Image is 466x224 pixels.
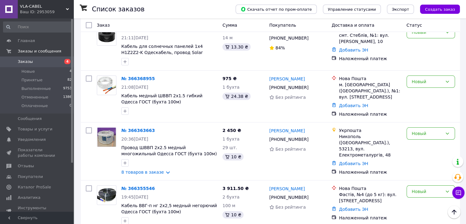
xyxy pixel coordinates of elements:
[222,145,237,150] span: 29 шт.
[425,7,455,12] span: Создать заказ
[269,76,305,82] a: [PERSON_NAME]
[268,193,310,202] div: [PHONE_NUMBER]
[222,211,244,218] div: 10 ₴
[67,77,72,83] span: 82
[121,35,148,40] span: 21:11[DATE]
[241,6,312,12] span: Скачать отчет по пром-оплате
[222,203,235,208] span: 100 м
[222,76,237,81] span: 975 ₴
[339,215,401,221] div: Наложенный платеж
[97,127,116,147] a: Фото товару
[339,207,368,212] a: Добавить ЭН
[339,82,401,100] div: м. [GEOGRAPHIC_DATA] ([GEOGRAPHIC_DATA].), №1: вул. [STREET_ADDRESS]
[339,48,368,52] a: Добавить ЭН
[121,203,217,214] a: Кабель ВВГ-п нг 2х2,5 медный негорючий Одесса ГОСТ (бухта 100м)
[323,5,381,14] button: Управление статусами
[18,48,61,54] span: Заказы и сообщения
[97,26,116,46] a: Фото товару
[275,205,306,210] span: Без рейтинга
[121,145,217,156] a: Провод ШВВП 2х2.5 медный многожильный Одесса ГОСТ (бухта 100м)
[97,128,116,147] img: Фото товару
[21,103,48,109] span: Оплаченные
[222,85,239,90] span: 1 бухта
[420,5,460,14] button: Создать заказ
[97,23,110,28] span: Заказ
[18,147,57,158] span: Показатели работы компании
[222,35,233,40] span: 14 м
[339,75,401,82] div: Нова Пошта
[121,128,155,133] a: № 366363663
[339,32,401,44] div: смт. Стеблів, №1: вул. [PERSON_NAME], 10
[121,85,148,90] span: 21:08[DATE]
[222,186,249,191] span: 3 911.50 ₴
[121,76,155,81] a: № 366368955
[412,29,442,36] div: Новый
[222,43,250,51] div: 13.30 ₴
[97,185,116,205] a: Фото товару
[3,21,72,33] input: Поиск
[18,137,46,142] span: Уведомления
[222,153,244,160] div: 10 ₴
[18,116,42,122] span: Сообщения
[21,95,48,100] span: Отмененные
[20,9,74,15] div: Ваш ID: 2953059
[121,93,203,104] a: Кабель медный ШВВП 2х1.5 гибкий Одесса ГОСТ (бухта 100м)
[339,56,401,62] div: Наложенный платеж
[407,23,422,28] span: Статус
[70,103,72,109] span: 0
[412,188,442,195] div: Новый
[97,188,116,203] img: Фото товару
[269,186,305,192] a: [PERSON_NAME]
[20,4,66,9] span: VLA-CABEL
[339,169,401,175] div: Наложенный платеж
[268,83,310,92] div: [PHONE_NUMBER]
[97,76,116,95] img: Фото товару
[97,26,116,45] img: Фото товару
[222,195,239,199] span: 2 бухта
[222,93,250,100] div: 24.38 ₴
[121,186,155,191] a: № 366355546
[121,44,203,61] a: Кабель для солнечных панелей 1х4 H1Z2Z2-K Одескабель, провод Solar черный
[18,163,34,169] span: Отзывы
[268,135,310,144] div: [PHONE_NUMBER]
[268,34,310,42] div: [PHONE_NUMBER]
[269,128,305,134] a: [PERSON_NAME]
[18,38,35,44] span: Главная
[121,195,148,199] span: 19:45[DATE]
[63,95,72,100] span: 1386
[121,170,164,175] a: 8 товаров в заказе
[339,127,401,133] div: Укрпошта
[222,128,241,133] span: 2 450 ₴
[63,86,72,91] span: 9753
[269,23,296,28] span: Покупатель
[392,7,409,12] span: Экспорт
[448,206,460,218] button: Наверх
[21,86,51,91] span: Выполненные
[275,95,306,100] span: Без рейтинга
[412,130,442,137] div: Новый
[64,59,70,64] span: 4
[339,111,401,117] div: Наложенный платеж
[21,69,35,74] span: Новые
[339,161,368,166] a: Добавить ЭН
[222,23,237,28] span: Сумма
[92,6,145,13] h1: Список заказов
[452,187,464,199] button: Чат с покупателем
[222,137,239,141] span: 1 бухта
[18,195,40,200] span: Аналитика
[18,184,51,190] span: Каталог ProSale
[70,69,72,74] span: 4
[97,75,116,95] a: Фото товару
[121,137,148,141] span: 20:36[DATE]
[18,59,33,64] span: Заказы
[339,133,401,158] div: Никополь ([GEOGRAPHIC_DATA].), 53213, вул. Електрометалургів, 48
[275,147,306,152] span: Без рейтинга
[18,126,52,132] span: Товары и услуги
[332,23,374,28] span: Доставка и оплата
[328,7,376,12] span: Управление статусами
[275,45,285,50] span: 84%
